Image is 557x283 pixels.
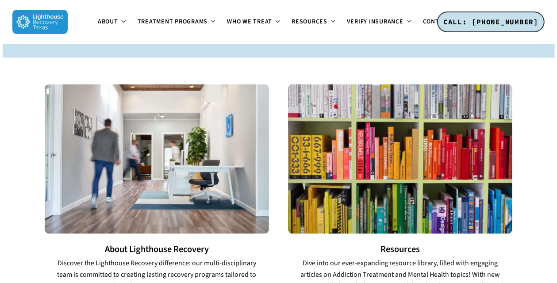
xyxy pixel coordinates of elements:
a: Who We Treat [222,19,286,26]
a: Treatment Programs [132,19,222,26]
h3: About Lighthouse Recovery [45,245,269,255]
span: About [98,17,118,26]
a: About [92,19,132,26]
span: Contact [423,17,450,26]
span: Who We Treat [227,17,272,26]
span: CALL: [PHONE_NUMBER] [443,17,538,26]
a: Resources [286,19,342,26]
img: PHP Treatment Center [45,84,269,234]
span: Resources [292,17,327,26]
a: Verify Insurance [342,19,418,26]
h3: Resources [288,245,512,255]
a: Contact [418,19,465,26]
span: Treatment Programs [138,17,208,26]
a: CALL: [PHONE_NUMBER] [437,11,545,33]
img: Lighthouse Recovery Texas [12,10,68,34]
span: Verify Insurance [347,17,403,26]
